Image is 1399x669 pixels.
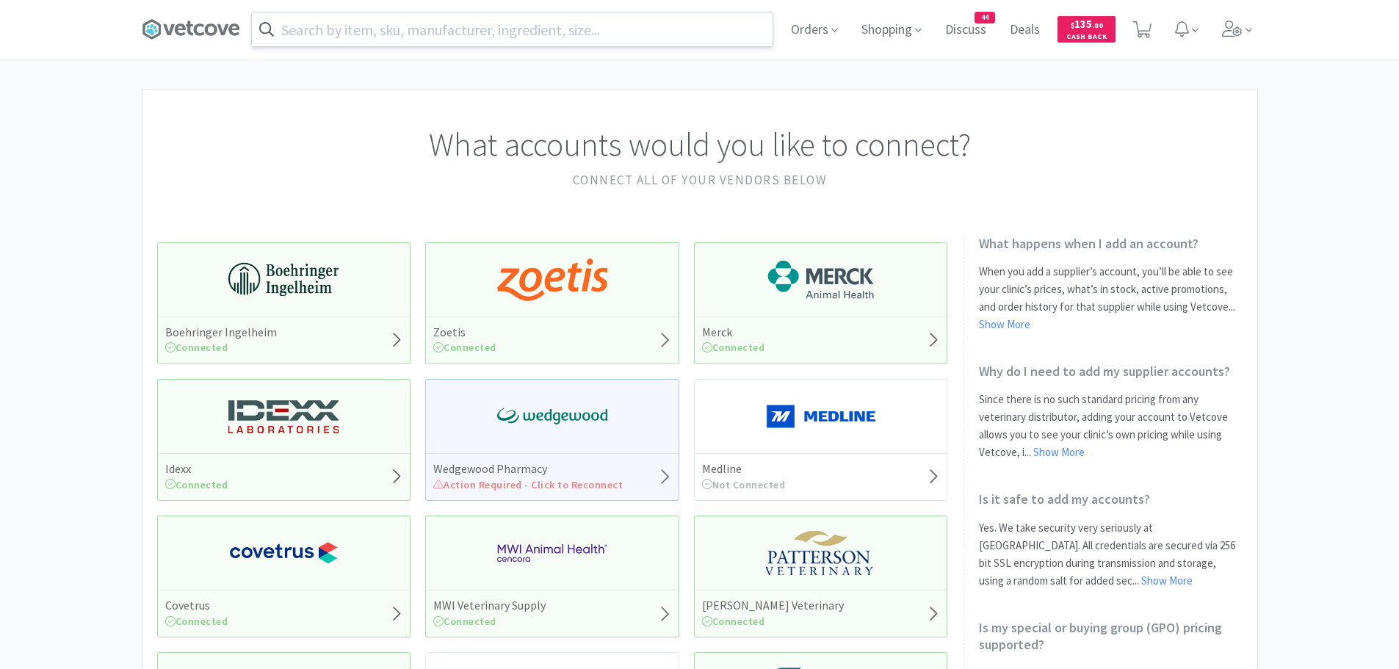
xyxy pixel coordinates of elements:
img: 6d7abf38e3b8462597f4a2f88dede81e_176.png [766,258,876,302]
h5: Idexx [165,461,228,477]
span: Connected [165,615,228,628]
h5: MWI Veterinary Supply [433,598,546,613]
h2: Is it safe to add my accounts? [979,491,1243,507]
span: Connected [165,341,228,354]
h5: Medline [702,461,786,477]
h2: Is my special or buying group (GPO) pricing supported? [979,619,1243,654]
span: Connected [702,615,765,628]
span: Connected [702,341,765,354]
h5: Merck [702,325,765,340]
p: When you add a supplier’s account, you’ll be able to see your clinic’s prices, what’s in stock, a... [979,263,1243,333]
input: Search by item, sku, manufacturer, ingredient, size... [252,12,773,46]
a: Deals [1004,23,1046,37]
span: $ [1071,21,1074,30]
img: f5e969b455434c6296c6d81ef179fa71_3.png [766,531,876,575]
img: 730db3968b864e76bcafd0174db25112_22.png [228,258,339,302]
h5: Zoetis [433,325,496,340]
span: Connected [433,615,496,628]
a: Show More [1033,445,1085,459]
h2: Why do I need to add my supplier accounts? [979,363,1243,380]
img: a673e5ab4e5e497494167fe422e9a3ab.png [497,258,607,302]
img: a646391c64b94eb2892348a965bf03f3_134.png [766,394,876,438]
img: 13250b0087d44d67bb1668360c5632f9_13.png [228,394,339,438]
p: Since there is no such standard pricing from any veterinary distributor, adding your account to V... [979,391,1243,461]
p: Yes. We take security very seriously at [GEOGRAPHIC_DATA]. All credentials are secured via 256 bi... [979,519,1243,590]
h2: Connect all of your vendors below [157,170,1243,190]
h5: Boehringer Ingelheim [165,325,277,340]
span: Connected [165,478,228,491]
span: . 80 [1092,21,1103,30]
img: f6b2451649754179b5b4e0c70c3f7cb0_2.png [497,531,607,575]
h5: Wedgewood Pharmacy [433,461,623,477]
a: Show More [979,317,1030,331]
img: 77fca1acd8b6420a9015268ca798ef17_1.png [228,531,339,575]
span: Action Required - Click to Reconnect [433,478,623,491]
span: Cash Back [1066,33,1107,43]
a: Discuss44 [939,23,992,37]
span: 44 [975,12,994,23]
span: Not Connected [702,478,786,491]
img: e40baf8987b14801afb1611fffac9ca4_8.png [497,394,607,438]
h5: [PERSON_NAME] Veterinary [702,598,844,613]
h1: What accounts would you like to connect? [157,119,1243,170]
h2: What happens when I add an account? [979,235,1243,252]
h5: Covetrus [165,598,228,613]
span: 135 [1071,17,1103,31]
a: Show More [1141,574,1193,587]
a: $135.80Cash Back [1058,10,1116,49]
span: Connected [433,341,496,354]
